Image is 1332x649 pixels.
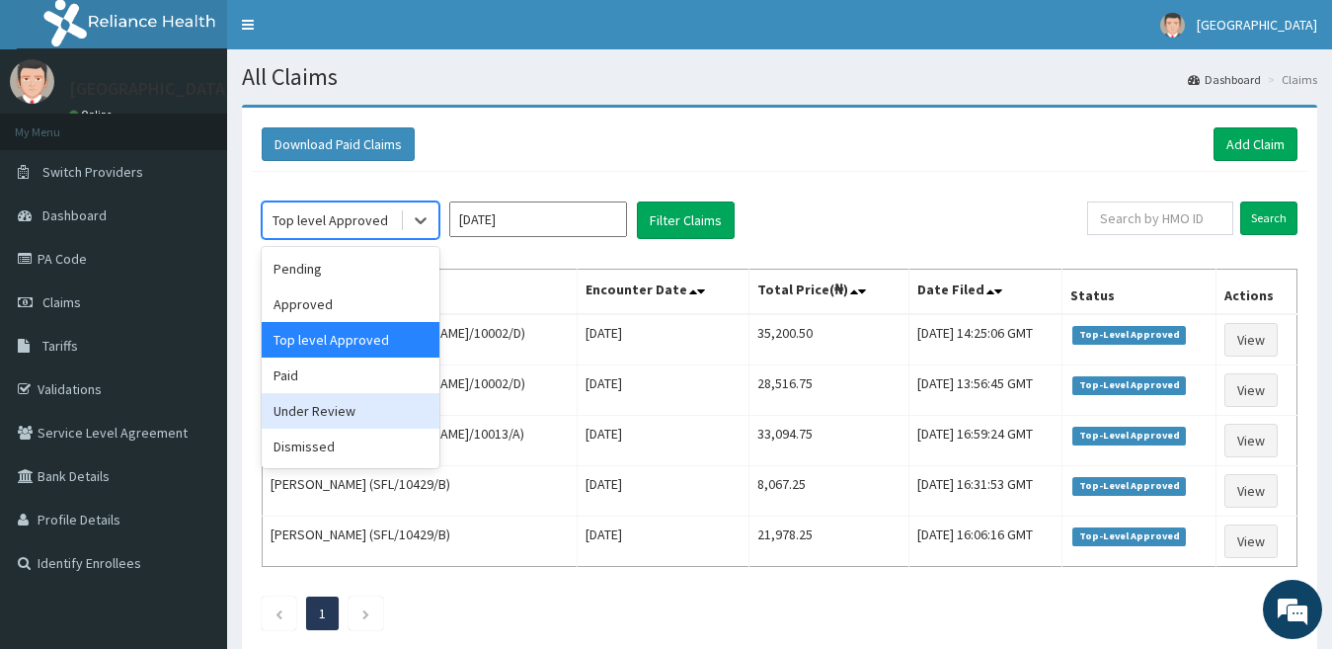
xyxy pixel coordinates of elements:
div: Minimize live chat window [324,10,371,57]
span: We're online! [115,197,273,396]
td: [DATE] 13:56:45 GMT [908,365,1062,416]
a: Add Claim [1214,127,1297,161]
th: Date Filed [908,270,1062,315]
img: d_794563401_company_1708531726252_794563401 [37,99,80,148]
td: [DATE] [578,466,749,517]
span: Claims [42,293,81,311]
input: Search [1240,202,1297,235]
a: View [1224,323,1278,357]
div: Under Review [262,393,439,429]
span: Top-Level Approved [1072,477,1186,495]
a: Page 1 is your current page [319,605,326,622]
td: 33,094.75 [749,416,908,466]
a: View [1224,373,1278,407]
img: User Image [1160,13,1185,38]
input: Search by HMO ID [1087,202,1233,235]
span: Switch Providers [42,163,143,181]
span: Tariffs [42,337,78,355]
span: [GEOGRAPHIC_DATA] [1197,16,1317,34]
td: 28,516.75 [749,365,908,416]
a: Dashboard [1188,71,1261,88]
button: Filter Claims [637,202,735,239]
p: [GEOGRAPHIC_DATA] [69,80,232,98]
td: [DATE] [578,314,749,365]
div: Approved [262,286,439,322]
td: [DATE] 16:06:16 GMT [908,517,1062,567]
div: Top level Approved [262,322,439,358]
div: Dismissed [262,429,439,464]
th: Encounter Date [578,270,749,315]
textarea: Type your message and hit 'Enter' [10,436,376,505]
td: [DATE] [578,416,749,466]
span: Top-Level Approved [1072,427,1186,445]
td: 35,200.50 [749,314,908,365]
li: Claims [1263,71,1317,88]
td: [DATE] 16:31:53 GMT [908,466,1062,517]
a: View [1224,525,1278,558]
span: Top-Level Approved [1072,527,1186,545]
td: 8,067.25 [749,466,908,517]
td: [DATE] 16:59:24 GMT [908,416,1062,466]
td: [DATE] [578,517,749,567]
button: Download Paid Claims [262,127,415,161]
div: Pending [262,251,439,286]
td: [DATE] 14:25:06 GMT [908,314,1062,365]
a: Online [69,108,117,122]
a: Previous page [274,605,283,622]
td: [PERSON_NAME] (SFL/10429/B) [263,517,578,567]
img: User Image [10,59,54,104]
input: Select Month and Year [449,202,627,237]
th: Actions [1215,270,1296,315]
th: Status [1062,270,1215,315]
div: Paid [262,358,439,393]
td: [DATE] [578,365,749,416]
a: View [1224,474,1278,508]
span: Top-Level Approved [1072,376,1186,394]
a: Next page [361,605,370,622]
span: Top-Level Approved [1072,326,1186,344]
a: View [1224,424,1278,457]
span: Dashboard [42,206,107,224]
h1: All Claims [242,64,1317,90]
div: Top level Approved [273,210,388,230]
th: Total Price(₦) [749,270,908,315]
div: Chat with us now [103,111,332,136]
td: [PERSON_NAME] (SFL/10429/B) [263,466,578,517]
td: 21,978.25 [749,517,908,567]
